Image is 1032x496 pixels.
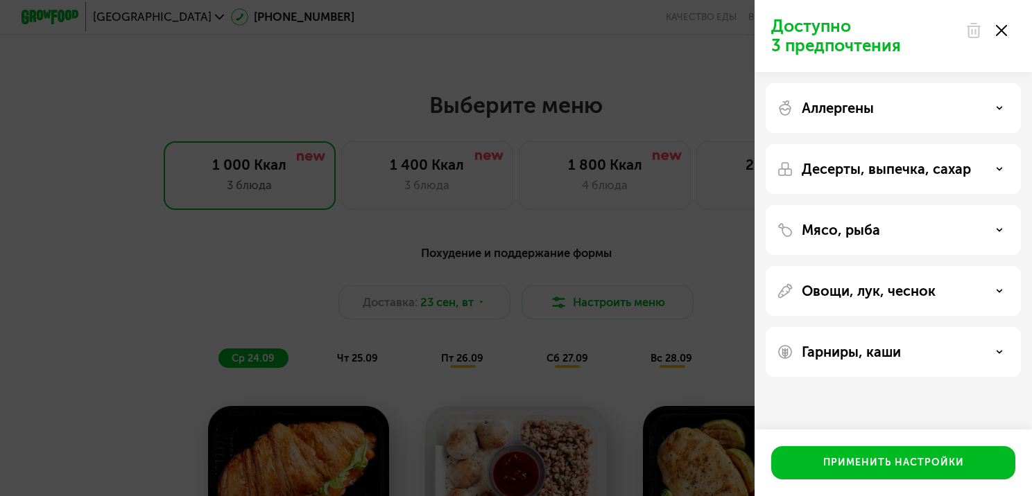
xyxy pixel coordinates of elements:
p: Овощи, лук, чеснок [802,283,936,299]
p: Мясо, рыба [802,222,880,238]
p: Аллергены [802,100,874,116]
div: Применить настройки [823,456,964,470]
p: Десерты, выпечка, сахар [802,161,971,177]
p: Гарниры, каши [802,344,901,360]
p: Доступно 3 предпочтения [771,17,957,55]
button: Применить настройки [771,446,1015,479]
